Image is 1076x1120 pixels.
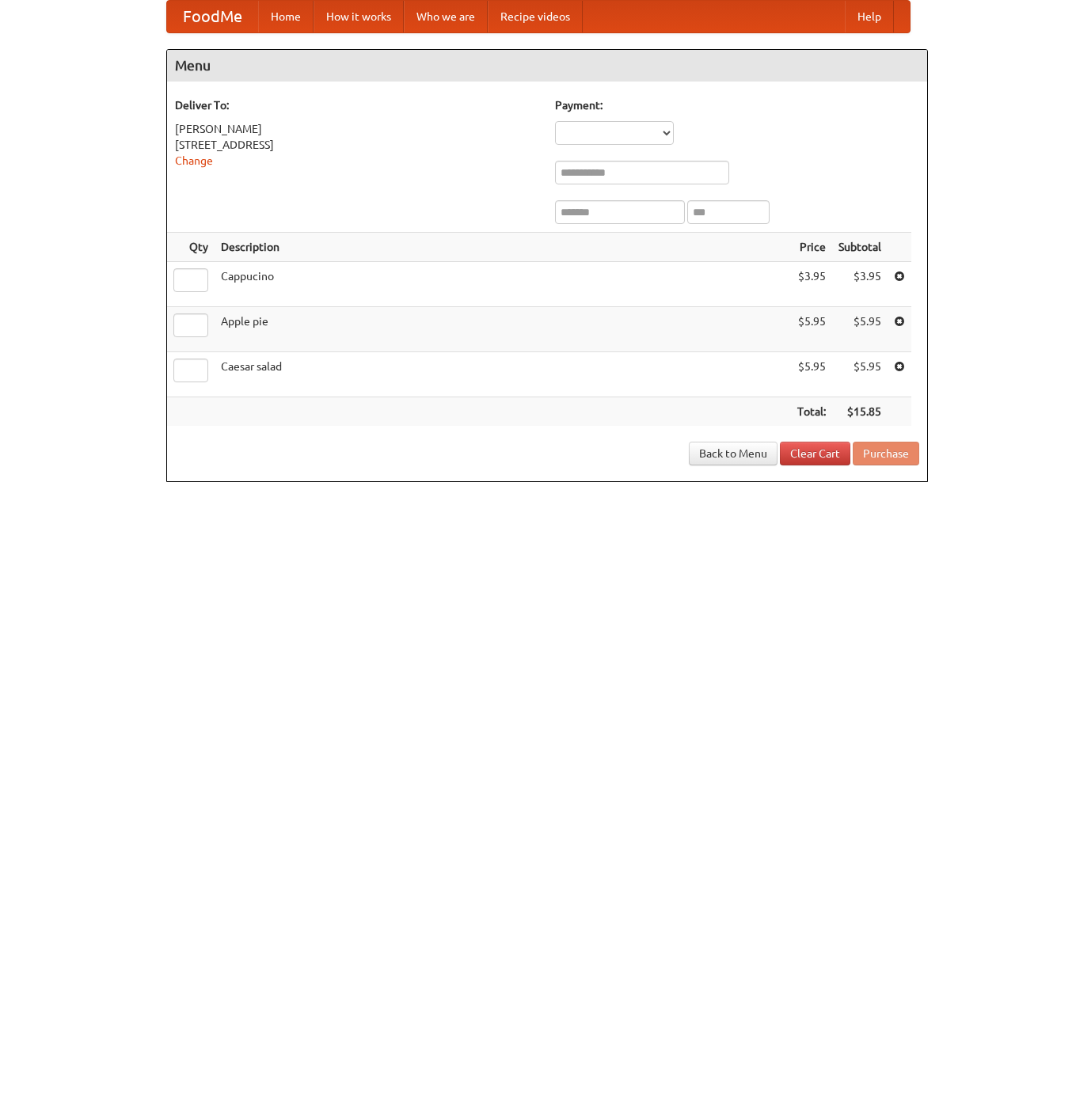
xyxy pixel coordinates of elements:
[791,307,832,352] td: $5.95
[167,1,258,32] a: FoodMe
[555,97,919,113] h5: Payment:
[175,121,539,137] div: [PERSON_NAME]
[175,154,213,167] a: Change
[791,233,832,262] th: Price
[175,137,539,153] div: [STREET_ADDRESS]
[215,233,791,262] th: Description
[780,442,850,465] a: Clear Cart
[832,397,888,427] th: $15.85
[832,262,888,307] td: $3.95
[845,1,894,32] a: Help
[853,442,919,465] button: Purchase
[215,352,791,397] td: Caesar salad
[175,97,539,113] h5: Deliver To:
[832,233,888,262] th: Subtotal
[167,50,927,82] h4: Menu
[791,397,832,427] th: Total:
[488,1,583,32] a: Recipe videos
[791,262,832,307] td: $3.95
[314,1,404,32] a: How it works
[167,233,215,262] th: Qty
[832,352,888,397] td: $5.95
[215,262,791,307] td: Cappucino
[215,307,791,352] td: Apple pie
[832,307,888,352] td: $5.95
[404,1,488,32] a: Who we are
[258,1,314,32] a: Home
[689,442,778,465] a: Back to Menu
[791,352,832,397] td: $5.95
